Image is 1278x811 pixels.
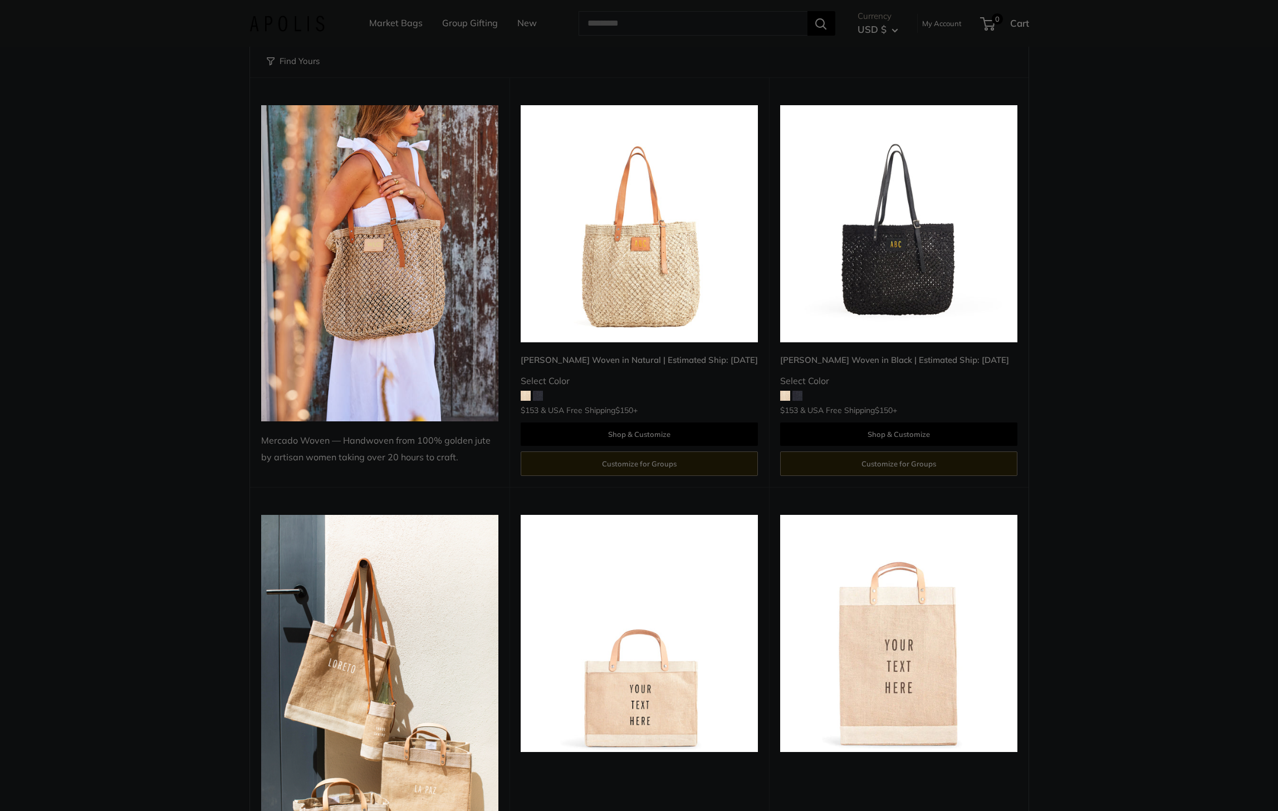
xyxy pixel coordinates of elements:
span: $153 [780,405,798,415]
span: 0 [991,13,1002,24]
span: Cart [1010,17,1029,29]
img: Mercado Woven — Handwoven from 100% golden jute by artisan women taking over 20 hours to craft. [261,105,498,421]
a: Customize for Groups [780,451,1017,476]
button: Search [807,11,835,36]
input: Search... [579,11,807,36]
a: My Account [922,17,962,30]
a: [PERSON_NAME] Woven in Black | Estimated Ship: [DATE] [780,353,1017,366]
button: Find Yours [267,53,320,69]
a: Mercado Woven in Black | Estimated Ship: Oct. 19thMercado Woven in Black | Estimated Ship: Oct. 19th [780,105,1017,342]
img: Petite Market Bag in Natural [521,515,758,752]
a: Group Gifting [442,15,498,32]
a: Mercado Woven in Natural | Estimated Ship: Oct. 12thMercado Woven in Natural | Estimated Ship: Oc... [521,105,758,342]
span: $150 [615,405,633,415]
a: 0 Cart [981,14,1029,32]
div: Select Color [780,373,1017,390]
span: Currency [858,8,898,24]
a: Market Bags [369,15,423,32]
img: Market Bag in Natural [780,515,1017,752]
div: Select Color [521,373,758,390]
span: $150 [875,405,893,415]
img: Mercado Woven in Natural | Estimated Ship: Oct. 12th [521,105,758,342]
span: & USA Free Shipping + [800,406,897,414]
img: Apolis [249,15,325,31]
a: Market Bag in NaturalMarket Bag in Natural [780,515,1017,752]
span: $153 [521,405,538,415]
div: Mercado Woven — Handwoven from 100% golden jute by artisan women taking over 20 hours to craft. [261,432,498,466]
a: Customize for Groups [521,451,758,476]
button: USD $ [858,21,898,38]
span: & USA Free Shipping + [541,406,638,414]
img: Mercado Woven in Black | Estimated Ship: Oct. 19th [780,105,1017,342]
span: USD $ [858,23,887,35]
a: Shop & Customize [780,422,1017,446]
a: [PERSON_NAME] Woven in Natural | Estimated Ship: [DATE] [521,353,758,366]
a: Petite Market Bag in Naturaldescription_Effortless style that elevates every moment [521,515,758,752]
a: New [517,15,537,32]
a: Shop & Customize [521,422,758,446]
